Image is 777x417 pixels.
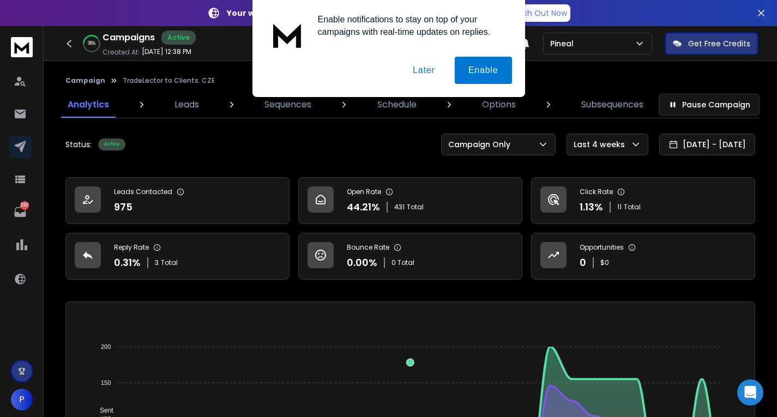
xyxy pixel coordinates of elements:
[65,139,92,150] p: Status:
[264,98,311,111] p: Sequences
[155,258,159,267] span: 3
[101,379,111,386] tspan: 150
[475,92,522,118] a: Options
[580,255,586,270] p: 0
[114,188,172,196] p: Leads Contacted
[531,177,755,224] a: Click Rate1.13%11Total
[9,201,31,223] a: 280
[174,98,199,111] p: Leads
[266,13,309,57] img: notification icon
[11,389,33,410] button: P
[394,203,405,211] span: 431
[347,243,389,252] p: Bounce Rate
[448,139,515,150] p: Campaign Only
[659,94,760,116] button: Pause Campaign
[347,255,377,270] p: 0.00 %
[61,92,116,118] a: Analytics
[101,343,111,350] tspan: 200
[114,200,132,215] p: 975
[407,203,424,211] span: Total
[347,188,381,196] p: Open Rate
[161,258,178,267] span: Total
[580,243,624,252] p: Opportunities
[455,57,512,84] button: Enable
[580,188,613,196] p: Click Rate
[574,139,629,150] p: Last 4 weeks
[114,255,141,270] p: 0.31 %
[168,92,206,118] a: Leads
[600,258,609,267] p: $ 0
[399,57,448,84] button: Later
[624,203,641,211] span: Total
[531,233,755,280] a: Opportunities0$0
[114,243,149,252] p: Reply Rate
[371,92,423,118] a: Schedule
[482,98,516,111] p: Options
[309,13,512,38] div: Enable notifications to stay on top of your campaigns with real-time updates on replies.
[258,92,318,118] a: Sequences
[347,200,380,215] p: 44.21 %
[737,379,763,406] div: Open Intercom Messenger
[298,233,522,280] a: Bounce Rate0.00%0 Total
[92,407,113,414] span: Sent
[65,233,290,280] a: Reply Rate0.31%3Total
[580,200,603,215] p: 1.13 %
[68,98,109,111] p: Analytics
[298,177,522,224] a: Open Rate44.21%431Total
[581,98,643,111] p: Subsequences
[65,177,290,224] a: Leads Contacted975
[20,201,29,210] p: 280
[98,138,125,150] div: Active
[659,134,755,155] button: [DATE] - [DATE]
[377,98,417,111] p: Schedule
[617,203,622,211] span: 11
[575,92,650,118] a: Subsequences
[391,258,414,267] p: 0 Total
